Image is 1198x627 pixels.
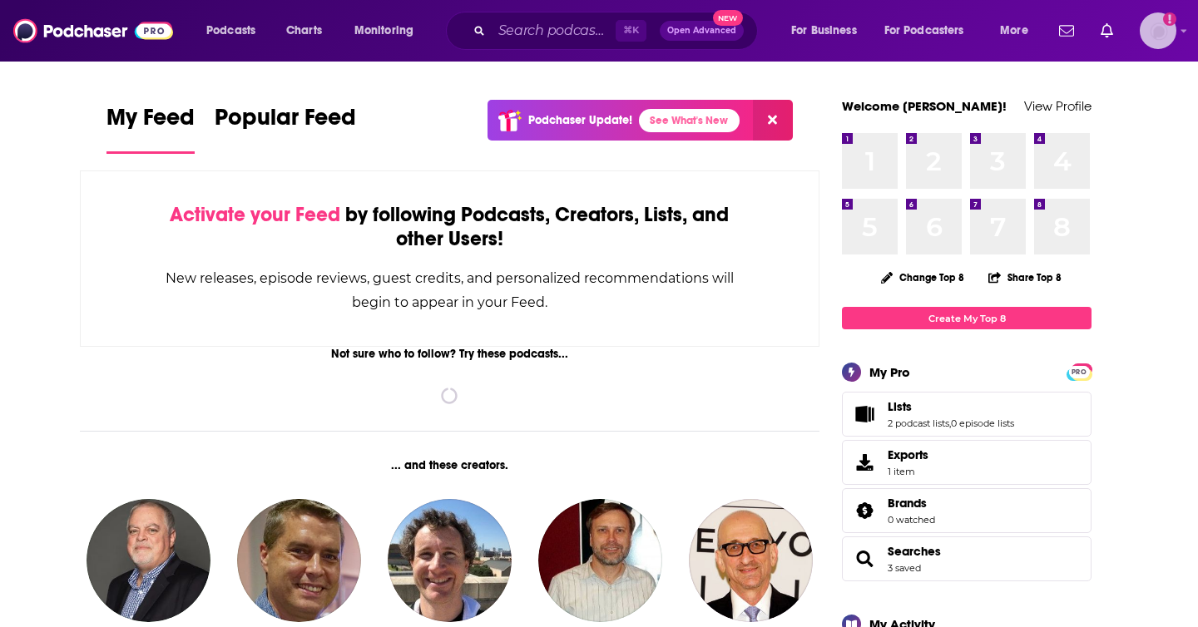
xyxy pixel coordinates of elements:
button: Change Top 8 [871,267,974,288]
span: Monitoring [354,19,413,42]
button: open menu [874,17,988,44]
a: Charts [275,17,332,44]
span: ⌘ K [616,20,646,42]
img: Brian Lehrer [689,499,812,622]
span: PRO [1069,366,1089,378]
span: Lists [888,399,912,414]
span: My Feed [106,103,195,141]
div: Not sure who to follow? Try these podcasts... [80,347,819,361]
span: Brands [888,496,927,511]
button: open menu [780,17,878,44]
a: 3 saved [888,562,921,574]
div: by following Podcasts, Creators, Lists, and other Users! [164,203,735,251]
a: PRO [1069,365,1089,378]
p: Podchaser Update! [528,113,632,127]
a: My Feed [106,103,195,154]
a: Searches [888,544,941,559]
span: Exports [888,447,928,462]
a: Lists [888,399,1014,414]
a: Lists [848,402,881,426]
span: Activate your Feed [170,202,340,227]
a: 2 podcast lists [888,417,949,429]
button: Show profile menu [1140,12,1176,49]
a: See What's New [639,109,740,132]
a: Create My Top 8 [842,307,1092,329]
a: Brands [888,496,935,511]
a: Show notifications dropdown [1052,17,1081,45]
input: Search podcasts, credits, & more... [492,17,616,44]
span: Lists [842,392,1092,437]
img: User Profile [1140,12,1176,49]
div: Search podcasts, credits, & more... [462,12,774,50]
span: For Business [791,19,857,42]
div: My Pro [869,364,910,380]
a: Popular Feed [215,103,356,154]
span: More [1000,19,1028,42]
img: Mike Mulligan [87,499,210,622]
span: , [949,417,951,429]
span: Logged in as Marketing09 [1140,12,1176,49]
span: Charts [286,19,322,42]
span: Exports [848,451,881,474]
img: Dave Anthony [538,499,661,622]
a: Searches [848,547,881,570]
img: Kevin Sully [388,499,511,622]
span: Popular Feed [215,103,356,141]
a: Brands [848,499,881,522]
span: New [713,10,743,26]
span: Open Advanced [667,27,736,35]
button: open menu [988,17,1049,44]
div: ... and these creators. [80,458,819,472]
a: Exports [842,440,1092,485]
a: Show notifications dropdown [1094,17,1120,45]
a: 0 watched [888,514,935,526]
div: New releases, episode reviews, guest credits, and personalized recommendations will begin to appe... [164,266,735,314]
span: Podcasts [206,19,255,42]
button: open menu [343,17,435,44]
span: For Podcasters [884,19,964,42]
svg: Add a profile image [1163,12,1176,26]
a: 0 episode lists [951,417,1014,429]
a: View Profile [1024,98,1092,114]
img: David Haugh [237,499,360,622]
span: Searches [842,536,1092,581]
button: Open AdvancedNew [660,21,744,41]
a: Welcome [PERSON_NAME]! [842,98,1007,114]
span: Brands [842,488,1092,533]
button: open menu [195,17,277,44]
button: Share Top 8 [988,261,1062,294]
span: 1 item [888,466,928,477]
img: Podchaser - Follow, Share and Rate Podcasts [13,15,173,47]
